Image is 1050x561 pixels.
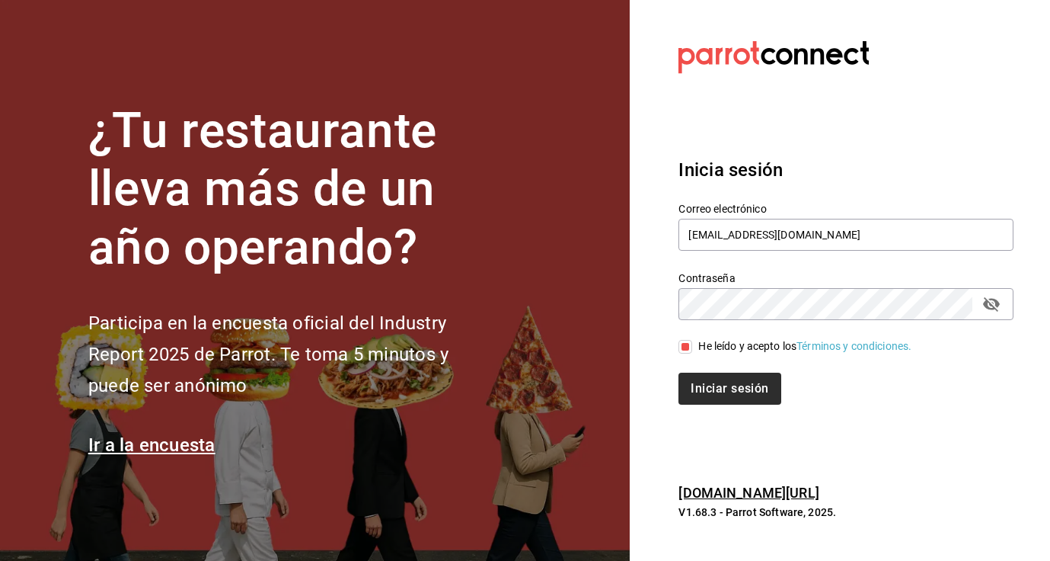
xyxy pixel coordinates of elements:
h1: ¿Tu restaurante lleva más de un año operando? [88,102,499,277]
label: Contraseña [678,272,1013,283]
div: He leído y acepto los [698,338,911,354]
a: Ir a la encuesta [88,434,215,456]
label: Correo electrónico [678,203,1013,213]
h3: Inicia sesión [678,156,1013,184]
button: passwordField [978,291,1004,317]
a: Términos y condiciones. [796,340,911,352]
h2: Participa en la encuesta oficial del Industry Report 2025 de Parrot. Te toma 5 minutos y puede se... [88,308,499,401]
input: Ingresa tu correo electrónico [678,219,1013,251]
button: Iniciar sesión [678,373,780,405]
a: [DOMAIN_NAME][URL] [678,485,819,501]
p: V1.68.3 - Parrot Software, 2025. [678,505,1013,520]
